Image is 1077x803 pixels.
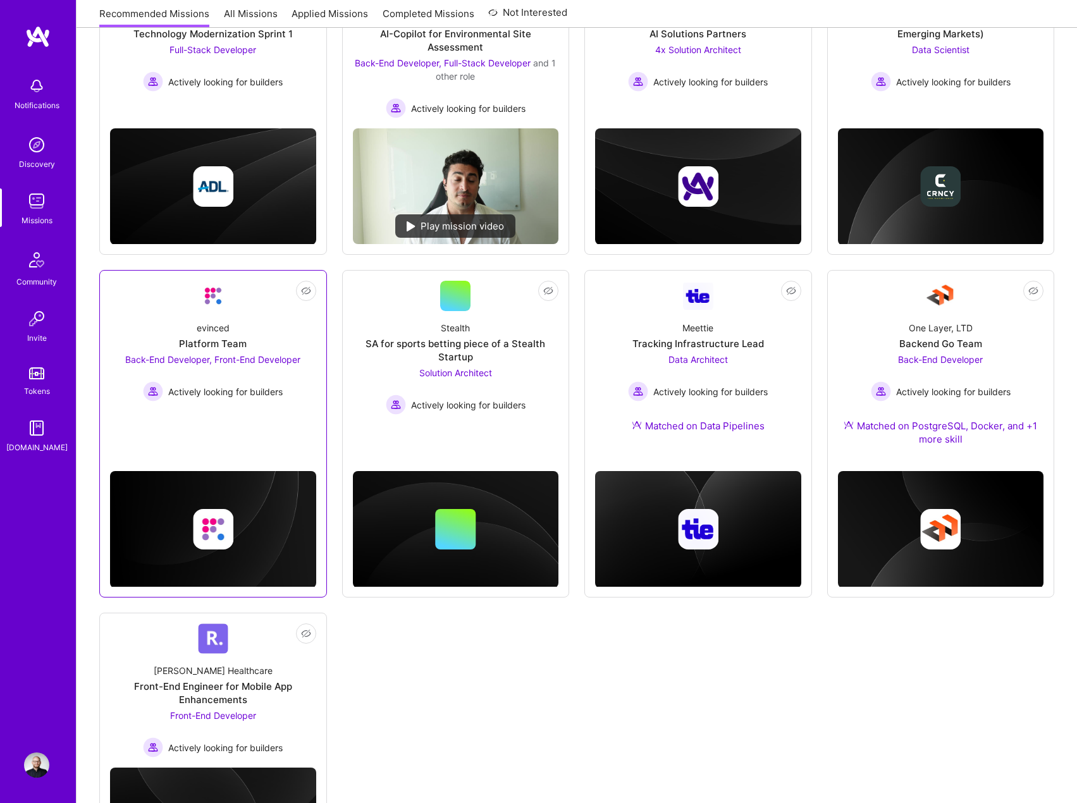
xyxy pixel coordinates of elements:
[411,398,526,412] span: Actively looking for builders
[99,7,209,28] a: Recommended Missions
[24,188,49,214] img: teamwork
[110,680,316,706] div: Front-End Engineer for Mobile App Enhancements
[224,7,278,28] a: All Missions
[871,381,891,402] img: Actively looking for builders
[27,331,47,345] div: Invite
[595,281,801,448] a: Company LogoMeettieTracking Infrastructure LeadData Architect Actively looking for buildersActive...
[441,321,470,334] div: Stealth
[197,321,230,334] div: evinced
[24,384,50,398] div: Tokens
[632,419,765,432] div: Matched on Data Pipelines
[386,395,406,415] img: Actively looking for builders
[198,623,228,654] img: Company Logo
[125,354,300,365] span: Back-End Developer, Front-End Developer
[25,25,51,48] img: logo
[16,275,57,288] div: Community
[24,73,49,99] img: bell
[355,58,531,68] span: Back-End Developer, Full-Stack Developer
[143,71,163,92] img: Actively looking for builders
[668,354,728,365] span: Data Architect
[353,27,559,54] div: AI-Copilot for Environmental Site Assessment
[871,71,891,92] img: Actively looking for builders
[909,321,973,334] div: One Layer, LTD
[353,281,559,429] a: StealthSA for sports betting piece of a Stealth StartupSolution Architect Actively looking for bu...
[649,27,746,40] div: AI Solutions Partners
[838,281,1044,461] a: Company LogoOne Layer, LTDBackend Go TeamBack-End Developer Actively looking for buildersActively...
[21,752,52,778] a: User Avatar
[898,354,983,365] span: Back-End Developer
[628,71,648,92] img: Actively looking for builders
[896,75,1011,89] span: Actively looking for builders
[925,281,956,311] img: Company Logo
[920,509,961,549] img: Company logo
[110,471,316,588] img: cover
[407,221,415,231] img: play
[653,75,768,89] span: Actively looking for builders
[24,415,49,441] img: guide book
[169,44,256,55] span: Full-Stack Developer
[19,157,55,171] div: Discovery
[838,128,1044,245] img: cover
[844,420,854,430] img: Ateam Purple Icon
[22,245,52,275] img: Community
[595,128,801,245] img: cover
[110,128,316,245] img: cover
[838,471,1044,588] img: cover
[15,99,59,112] div: Notifications
[655,44,741,55] span: 4x Solution Architect
[6,441,68,454] div: [DOMAIN_NAME]
[920,166,961,207] img: Company logo
[24,306,49,331] img: Invite
[22,214,52,227] div: Missions
[24,132,49,157] img: discovery
[1028,286,1038,296] i: icon EyeClosed
[353,337,559,364] div: SA for sports betting piece of a Stealth Startup
[386,98,406,118] img: Actively looking for builders
[353,471,559,588] img: cover
[170,710,256,721] span: Front-End Developer
[143,381,163,402] img: Actively looking for builders
[179,337,247,350] div: Platform Team
[168,385,283,398] span: Actively looking for builders
[419,367,492,378] span: Solution Architect
[899,337,982,350] div: Backend Go Team
[301,286,311,296] i: icon EyeClosed
[133,27,293,40] div: Technology Modernization Sprint 1
[628,381,648,402] img: Actively looking for builders
[488,5,567,28] a: Not Interested
[678,166,718,207] img: Company logo
[154,664,273,677] div: [PERSON_NAME] Healthcare
[29,367,44,379] img: tokens
[395,214,515,238] div: Play mission video
[193,166,233,207] img: Company logo
[632,420,642,430] img: Ateam Purple Icon
[353,128,559,244] img: No Mission
[896,385,1011,398] span: Actively looking for builders
[683,283,713,310] img: Company Logo
[786,286,796,296] i: icon EyeClosed
[168,741,283,754] span: Actively looking for builders
[912,44,969,55] span: Data Scientist
[678,509,718,549] img: Company logo
[292,7,368,28] a: Applied Missions
[24,752,49,778] img: User Avatar
[301,628,311,639] i: icon EyeClosed
[198,281,228,311] img: Company Logo
[653,385,768,398] span: Actively looking for builders
[143,737,163,757] img: Actively looking for builders
[543,286,553,296] i: icon EyeClosed
[838,419,1044,446] div: Matched on PostgreSQL, Docker, and +1 more skill
[595,471,801,588] img: cover
[110,623,316,757] a: Company Logo[PERSON_NAME] HealthcareFront-End Engineer for Mobile App EnhancementsFront-End Devel...
[193,509,233,549] img: Company logo
[411,102,526,115] span: Actively looking for builders
[682,321,713,334] div: Meettie
[110,281,316,429] a: Company LogoevincedPlatform TeamBack-End Developer, Front-End Developer Actively looking for buil...
[383,7,474,28] a: Completed Missions
[632,337,764,350] div: Tracking Infrastructure Lead
[168,75,283,89] span: Actively looking for builders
